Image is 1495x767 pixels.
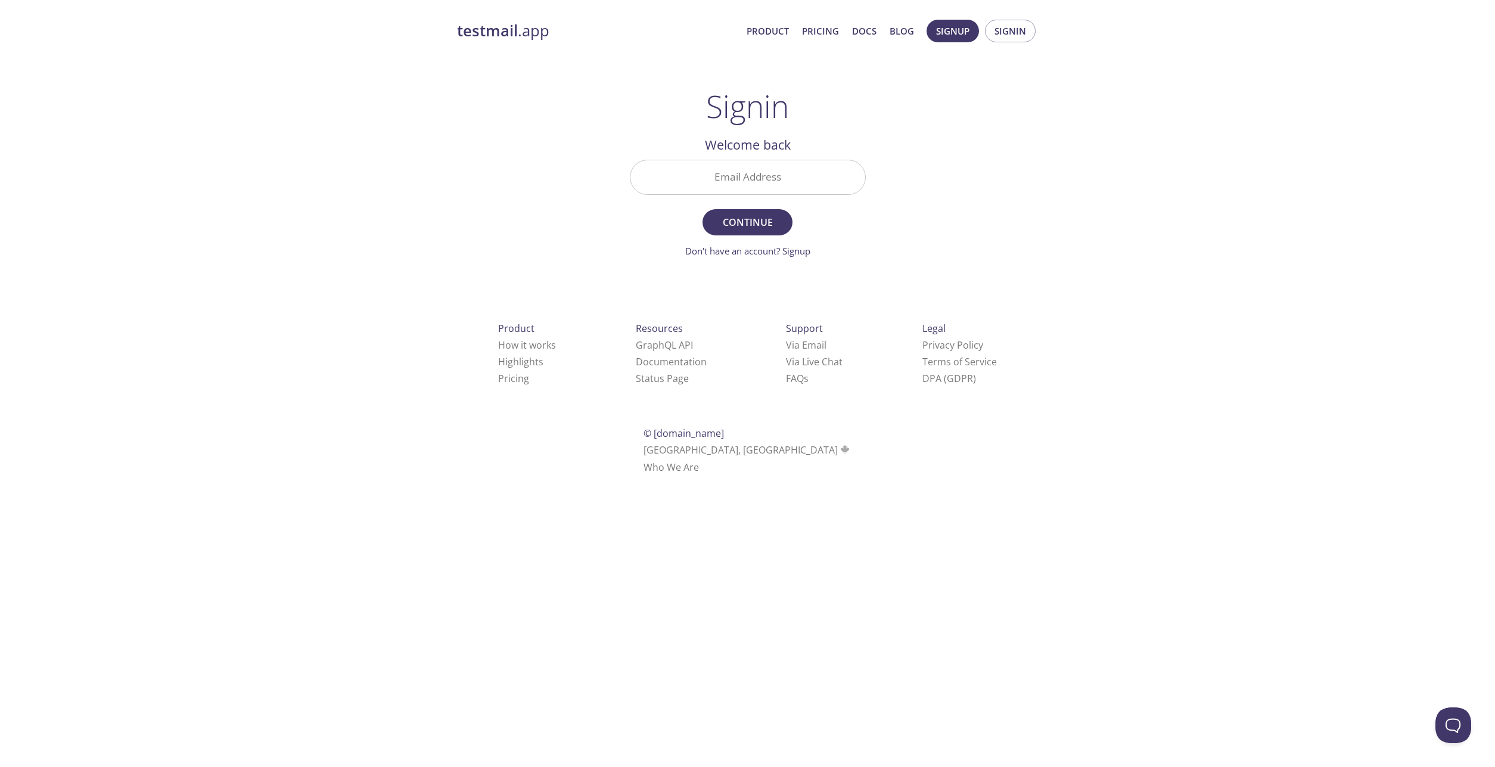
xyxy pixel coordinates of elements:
[747,23,789,39] a: Product
[716,214,779,231] span: Continue
[644,461,699,474] a: Who We Are
[498,339,556,352] a: How it works
[994,23,1026,39] span: Signin
[985,20,1036,42] button: Signin
[457,20,518,41] strong: testmail
[457,21,737,41] a: testmail.app
[786,355,843,368] a: Via Live Chat
[922,372,976,385] a: DPA (GDPR)
[936,23,969,39] span: Signup
[786,372,809,385] a: FAQ
[703,209,792,235] button: Continue
[630,135,866,155] h2: Welcome back
[644,427,724,440] span: © [DOMAIN_NAME]
[636,355,707,368] a: Documentation
[852,23,877,39] a: Docs
[922,339,983,352] a: Privacy Policy
[636,322,683,335] span: Resources
[890,23,914,39] a: Blog
[498,322,534,335] span: Product
[922,322,946,335] span: Legal
[498,372,529,385] a: Pricing
[802,23,839,39] a: Pricing
[1435,707,1471,743] iframe: Help Scout Beacon - Open
[786,339,826,352] a: Via Email
[706,88,789,124] h1: Signin
[927,20,979,42] button: Signup
[636,339,693,352] a: GraphQL API
[804,372,809,385] span: s
[685,245,810,257] a: Don't have an account? Signup
[922,355,997,368] a: Terms of Service
[644,443,851,457] span: [GEOGRAPHIC_DATA], [GEOGRAPHIC_DATA]
[786,322,823,335] span: Support
[636,372,689,385] a: Status Page
[498,355,543,368] a: Highlights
